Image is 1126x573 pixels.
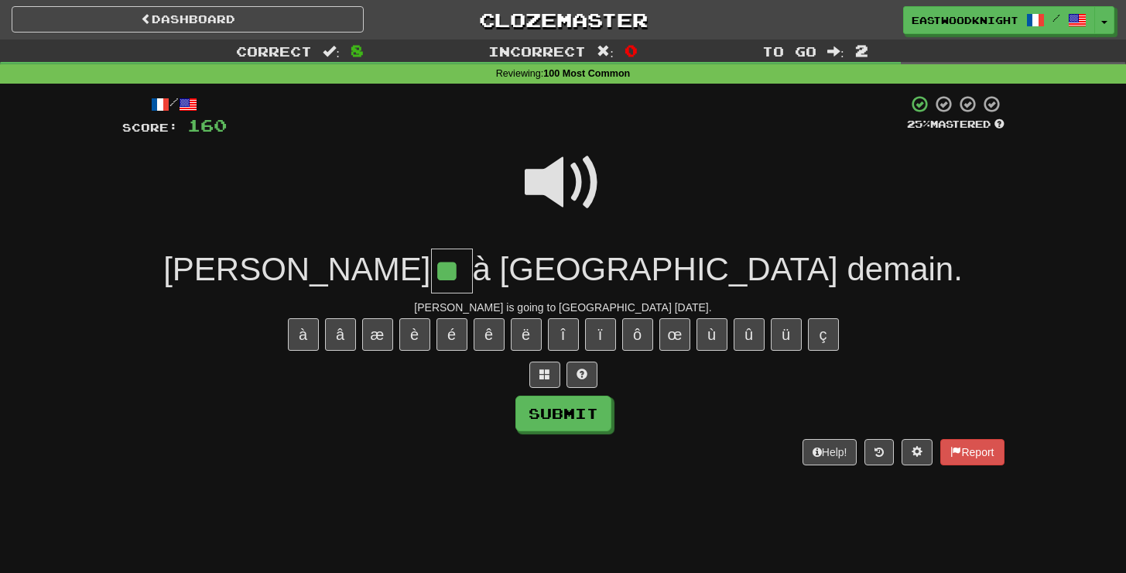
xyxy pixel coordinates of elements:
[387,6,739,33] a: Clozemaster
[940,439,1004,465] button: Report
[543,68,630,79] strong: 100 Most Common
[597,45,614,58] span: :
[566,362,597,388] button: Single letter hint - you only get 1 per sentence and score half the points! alt+h
[122,300,1005,315] div: [PERSON_NAME] is going to [GEOGRAPHIC_DATA] [DATE].
[473,251,963,287] span: à [GEOGRAPHIC_DATA] demain.
[912,13,1018,27] span: Eastwoodknight
[122,94,227,114] div: /
[236,43,312,59] span: Correct
[659,318,690,351] button: œ
[771,318,802,351] button: ü
[362,318,393,351] button: æ
[163,251,430,287] span: [PERSON_NAME]
[187,115,227,135] span: 160
[351,41,364,60] span: 8
[622,318,653,351] button: ô
[903,6,1095,34] a: Eastwoodknight /
[323,45,340,58] span: :
[696,318,727,351] button: ù
[907,118,930,130] span: 25 %
[864,439,894,465] button: Round history (alt+y)
[1052,12,1060,23] span: /
[907,118,1005,132] div: Mastered
[529,362,560,388] button: Switch sentence to multiple choice alt+p
[808,318,839,351] button: ç
[122,121,178,134] span: Score:
[436,318,467,351] button: é
[515,396,611,431] button: Submit
[399,318,430,351] button: è
[734,318,765,351] button: û
[625,41,638,60] span: 0
[803,439,857,465] button: Help!
[585,318,616,351] button: ï
[488,43,586,59] span: Incorrect
[325,318,356,351] button: â
[855,41,868,60] span: 2
[474,318,505,351] button: ê
[762,43,816,59] span: To go
[827,45,844,58] span: :
[511,318,542,351] button: ë
[548,318,579,351] button: î
[288,318,319,351] button: à
[12,6,364,33] a: Dashboard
